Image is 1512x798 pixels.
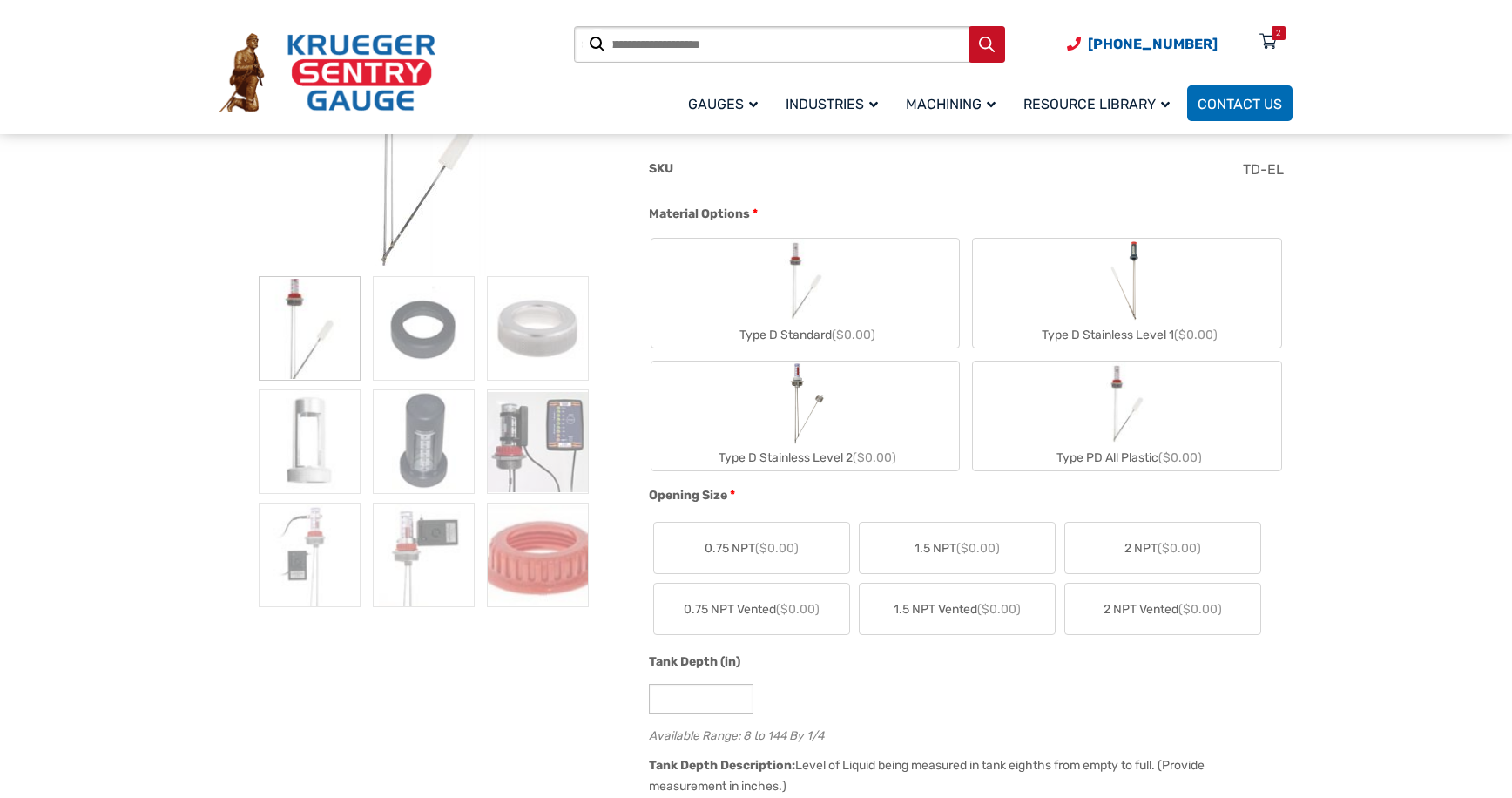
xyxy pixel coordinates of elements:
[373,503,475,607] img: At A Glance - Image 8
[259,276,361,381] img: At A Glance
[776,602,820,617] span: ($0.00)
[775,83,895,124] a: Industries
[684,600,820,619] span: 0.75 NPT Vented
[651,362,960,470] label: Type D Stainless Level 2
[649,725,1284,741] div: Available Range: 8 to 144 By 1/4
[956,541,1000,556] span: ($0.00)
[649,206,750,221] span: Material Options
[688,96,758,112] span: Gauges
[649,654,740,669] span: Tank Depth (in)
[786,96,878,112] span: Industries
[1198,96,1282,112] span: Contact Us
[259,389,361,494] img: At A Glance - Image 4
[895,83,1013,124] a: Machining
[649,758,1205,794] div: Level of Liquid being measured in tank eighths from empty to full. (Provide measurement in inches.)
[753,205,758,223] abbr: required
[973,322,1281,348] div: Type D Stainless Level 1
[1013,83,1187,124] a: Resource Library
[678,83,775,124] a: Gauges
[651,322,960,348] div: Type D Standard
[977,602,1021,617] span: ($0.00)
[582,29,613,60] a: View full-screen image gallery
[1178,602,1222,617] span: ($0.00)
[487,276,589,381] img: At A Glance - Image 3
[730,486,735,504] abbr: required
[649,758,795,773] span: Tank Depth Description:
[487,503,589,607] img: At A Glance - Image 9
[1124,539,1201,558] span: 2 NPT
[973,445,1281,470] div: Type PD All Plastic
[1104,600,1222,619] span: 2 NPT Vented
[319,15,528,276] img: At A Glance
[915,539,1000,558] span: 1.5 NPT
[973,239,1281,348] label: Type D Stainless Level 1
[1187,85,1293,121] a: Contact Us
[259,503,361,607] img: At A Glance - Image 7
[1276,26,1281,40] div: 2
[373,276,475,381] img: At A Glance - Image 2
[906,96,996,112] span: Machining
[651,445,960,470] div: Type D Stainless Level 2
[705,539,799,558] span: 0.75 NPT
[755,541,799,556] span: ($0.00)
[1067,33,1218,55] a: Phone Number (920) 434-8860
[1174,328,1218,342] span: ($0.00)
[973,362,1281,470] label: Type PD All Plastic
[894,600,1021,619] span: 1.5 NPT Vented
[649,161,673,176] span: SKU
[1158,541,1201,556] span: ($0.00)
[651,239,960,348] label: Type D Standard
[373,389,475,494] img: At A Glance - Image 5
[853,450,896,465] span: ($0.00)
[1023,96,1170,112] span: Resource Library
[1088,36,1218,52] span: [PHONE_NUMBER]
[1243,161,1284,178] span: TD-EL
[219,33,435,113] img: Krueger Sentry Gauge
[487,389,589,494] img: At A Glance - Image 6
[1104,239,1151,322] img: Chemical Sight Gauge
[649,488,727,503] span: Opening Size
[1158,450,1202,465] span: ($0.00)
[832,328,875,342] span: ($0.00)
